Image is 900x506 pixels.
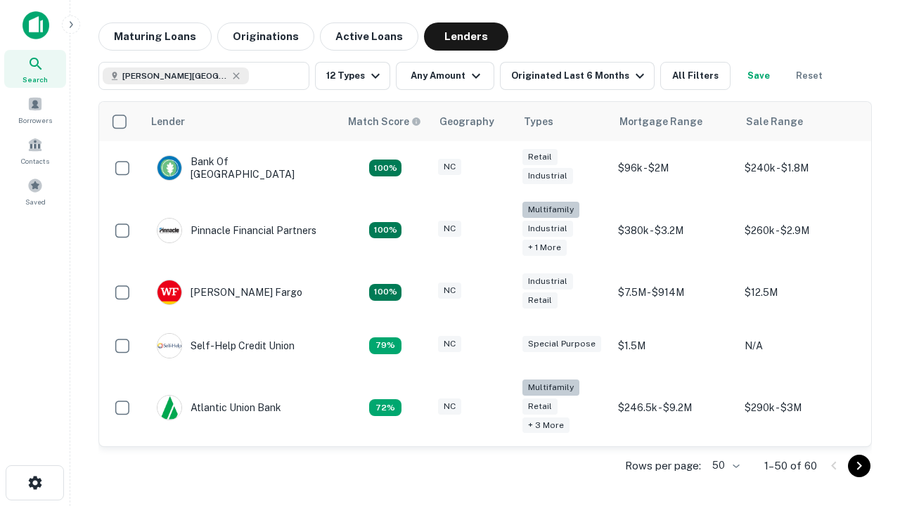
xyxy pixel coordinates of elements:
[522,273,573,290] div: Industrial
[22,11,49,39] img: capitalize-icon.png
[625,458,701,474] p: Rows per page:
[619,113,702,130] div: Mortgage Range
[764,458,817,474] p: 1–50 of 60
[4,91,66,129] a: Borrowers
[4,172,66,210] a: Saved
[98,22,212,51] button: Maturing Loans
[369,284,401,301] div: Matching Properties: 15, hasApolloMatch: undefined
[830,394,900,461] iframe: Chat Widget
[438,221,461,237] div: NC
[122,70,228,82] span: [PERSON_NAME][GEOGRAPHIC_DATA], [GEOGRAPHIC_DATA]
[738,102,864,141] th: Sale Range
[522,336,601,352] div: Special Purpose
[217,22,314,51] button: Originations
[438,398,461,415] div: NC
[157,280,302,305] div: [PERSON_NAME] Fargo
[787,62,832,90] button: Reset
[424,22,508,51] button: Lenders
[522,168,573,184] div: Industrial
[738,266,864,319] td: $12.5M
[157,218,316,243] div: Pinnacle Financial Partners
[157,333,295,358] div: Self-help Credit Union
[157,280,181,304] img: picture
[522,398,558,415] div: Retail
[522,292,558,309] div: Retail
[738,372,864,443] td: $290k - $3M
[738,141,864,195] td: $240k - $1.8M
[524,113,553,130] div: Types
[348,114,421,129] div: Capitalize uses an advanced AI algorithm to match your search with the best lender. The match sco...
[157,396,181,420] img: picture
[500,62,655,90] button: Originated Last 6 Months
[157,156,181,180] img: picture
[369,222,401,239] div: Matching Properties: 25, hasApolloMatch: undefined
[522,379,579,396] div: Multifamily
[522,202,579,218] div: Multifamily
[738,195,864,266] td: $260k - $2.9M
[611,372,738,443] td: $246.5k - $9.2M
[736,62,781,90] button: Save your search to get updates of matches that match your search criteria.
[157,395,281,420] div: Atlantic Union Bank
[522,240,567,256] div: + 1 more
[151,113,185,130] div: Lender
[738,319,864,372] td: N/A
[515,102,611,141] th: Types
[746,113,803,130] div: Sale Range
[611,195,738,266] td: $380k - $3.2M
[707,455,742,476] div: 50
[660,62,731,90] button: All Filters
[611,319,738,372] td: $1.5M
[157,334,181,358] img: picture
[522,221,573,237] div: Industrial
[438,336,461,352] div: NC
[157,219,181,242] img: picture
[439,113,494,130] div: Geography
[369,399,401,416] div: Matching Properties: 10, hasApolloMatch: undefined
[4,131,66,169] a: Contacts
[4,50,66,88] a: Search
[438,283,461,299] div: NC
[511,67,648,84] div: Originated Last 6 Months
[340,102,431,141] th: Capitalize uses an advanced AI algorithm to match your search with the best lender. The match sco...
[315,62,390,90] button: 12 Types
[21,155,49,167] span: Contacts
[369,337,401,354] div: Matching Properties: 11, hasApolloMatch: undefined
[25,196,46,207] span: Saved
[369,160,401,176] div: Matching Properties: 14, hasApolloMatch: undefined
[396,62,494,90] button: Any Amount
[22,74,48,85] span: Search
[611,102,738,141] th: Mortgage Range
[18,115,52,126] span: Borrowers
[522,417,570,434] div: + 3 more
[157,155,326,181] div: Bank Of [GEOGRAPHIC_DATA]
[143,102,340,141] th: Lender
[438,159,461,175] div: NC
[611,266,738,319] td: $7.5M - $914M
[431,102,515,141] th: Geography
[348,114,418,129] h6: Match Score
[848,455,870,477] button: Go to next page
[611,141,738,195] td: $96k - $2M
[522,149,558,165] div: Retail
[320,22,418,51] button: Active Loans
